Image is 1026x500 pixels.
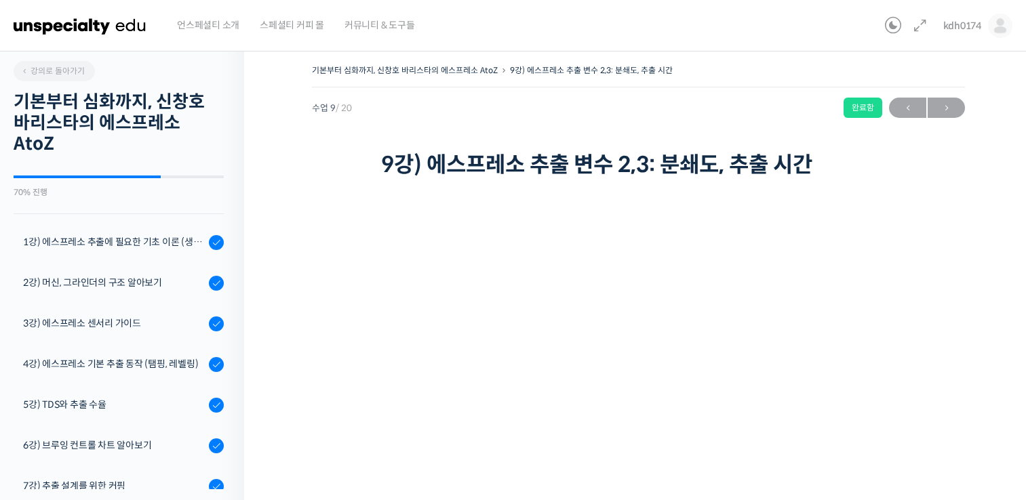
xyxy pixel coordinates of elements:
a: ←이전 [889,98,926,118]
a: 기본부터 심화까지, 신창호 바리스타의 에스프레소 AtoZ [312,65,498,75]
div: 7강) 추출 설계를 위한 커핑 [23,478,205,493]
span: 강의로 돌아가기 [20,66,85,76]
span: ← [889,99,926,117]
span: → [928,99,965,117]
a: 강의로 돌아가기 [14,61,95,81]
a: 다음→ [928,98,965,118]
h1: 9강) 에스프레소 추출 변수 2,3: 분쇄도, 추출 시간 [381,152,896,178]
div: 5강) TDS와 추출 수율 [23,397,205,412]
span: 수업 9 [312,104,352,112]
div: 70% 진행 [14,188,224,196]
div: 2강) 머신, 그라인더의 구조 알아보기 [23,275,205,290]
a: 9강) 에스프레소 추출 변수 2,3: 분쇄도, 추출 시간 [510,65,673,75]
span: / 20 [336,102,352,114]
div: 완료함 [844,98,882,118]
div: 1강) 에스프레소 추출에 필요한 기초 이론 (생두, 가공, 로스팅) [23,234,205,249]
div: 4강) 에스프레소 기본 추출 동작 (탬핑, 레벨링) [23,356,205,371]
div: 3강) 에스프레소 센서리 가이드 [23,316,205,331]
h2: 기본부터 심화까지, 신창호 바리스타의 에스프레소 AtoZ [14,91,224,155]
span: kdh0174 [943,20,981,32]
div: 6강) 브루잉 컨트롤 차트 알아보기 [23,438,205,453]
